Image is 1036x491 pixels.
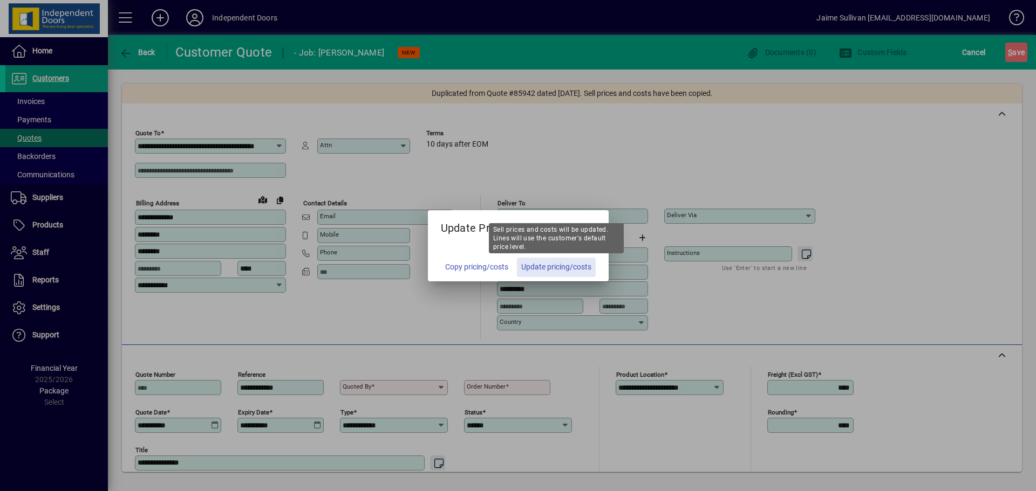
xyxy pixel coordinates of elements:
[517,258,596,277] button: Update pricing/costs
[521,261,591,273] span: Update pricing/costs
[489,223,624,253] div: Sell prices and costs will be updated. Lines will use the customer's default price level.
[441,258,513,277] button: Copy pricing/costs
[445,261,508,273] span: Copy pricing/costs
[428,210,609,241] h5: Update Pricing?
